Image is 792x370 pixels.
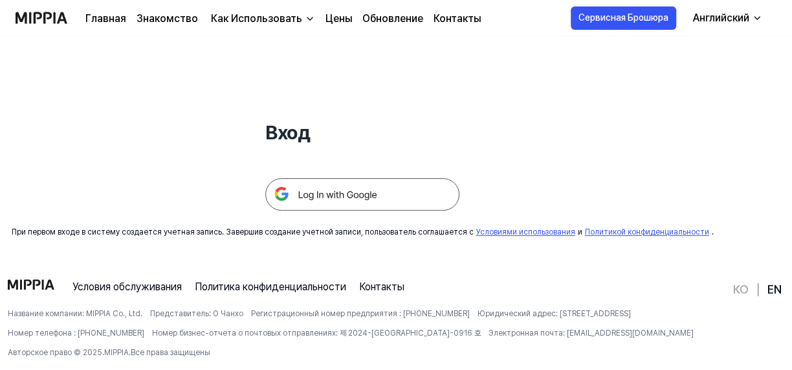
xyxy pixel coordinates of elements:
ya-tr-span: MIPPIA. [104,348,131,357]
ya-tr-span: Цены [325,12,352,25]
a: EN [767,282,782,297]
ya-tr-span: Главная [85,12,126,25]
ya-tr-span: Регистрационный номер предприятия : [PHONE_NUMBER] [251,309,470,318]
a: Знакомство [137,11,198,27]
a: Условиями использования [476,227,575,237]
a: Контакты [359,279,404,295]
a: Главная [85,11,126,27]
ya-tr-span: Английский [693,12,749,24]
ya-tr-span: Как Использовать [211,12,302,25]
ya-tr-span: Сервисная Брошюра [578,11,668,25]
ya-tr-span: Контакты [434,12,481,25]
a: КО [732,282,748,297]
ya-tr-span: Номер бизнес-отчета о почтовых отправлениях: 제 2024-[GEOGRAPHIC_DATA]-0916 호 [152,329,481,338]
ya-tr-span: Юридический адрес: [STREET_ADDRESS] [478,309,631,318]
button: Сервисная Брошюра [571,6,676,30]
img: вниз [305,14,315,24]
ya-tr-span: Электронная почта: [EMAIL_ADDRESS][DOMAIN_NAME] [489,329,694,338]
ya-tr-span: . [712,227,714,237]
a: Контакты [434,11,481,27]
ya-tr-span: КО [732,283,748,296]
a: Политикой конфиденциальности [585,227,709,237]
ya-tr-span: Представитель: О Чанхо [150,309,243,318]
a: Политика конфиденциальности [195,279,346,295]
ya-tr-span: Вход [265,121,310,144]
ya-tr-span: и [578,227,582,237]
ya-tr-span: Название компании: MIPPIA Co., Ltd. [8,309,142,318]
a: Условия обслуживания [72,279,182,295]
a: Обновление [362,11,423,27]
img: Кнопка входа в Google [265,178,459,211]
img: логотип [8,279,54,290]
ya-tr-span: Обновление [362,12,423,25]
ya-tr-span: Номер телефона : [PHONE_NUMBER] [8,329,144,338]
ya-tr-span: При первом входе в систему создается учетная запись. Завершив создание учетной записи, пользовате... [12,227,474,237]
a: Цены [325,11,352,27]
ya-tr-span: Авторское право © 2025. [8,348,104,357]
ya-tr-span: Все права защищены [131,348,210,357]
ya-tr-span: Знакомство [137,12,198,25]
button: Как Использовать [208,11,315,27]
ya-tr-span: EN [767,283,782,296]
button: Английский [683,5,770,31]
